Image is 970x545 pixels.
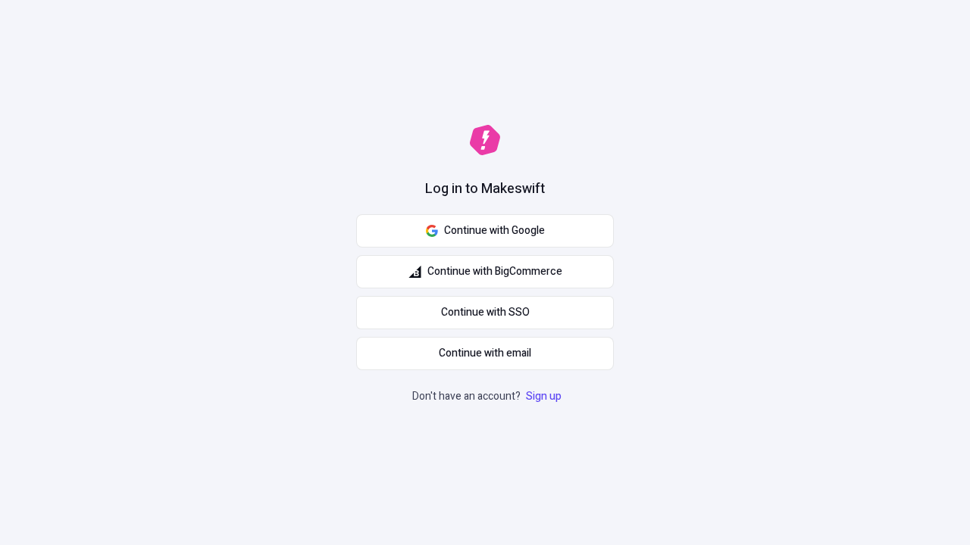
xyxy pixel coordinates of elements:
span: Continue with Google [444,223,545,239]
h1: Log in to Makeswift [425,179,545,199]
a: Sign up [523,388,565,404]
button: Continue with Google [356,214,614,248]
button: Continue with email [356,337,614,370]
p: Don't have an account? [412,388,565,405]
button: Continue with BigCommerce [356,255,614,288]
span: Continue with BigCommerce [427,263,562,280]
span: Continue with email [439,345,531,362]
a: Continue with SSO [356,296,614,329]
